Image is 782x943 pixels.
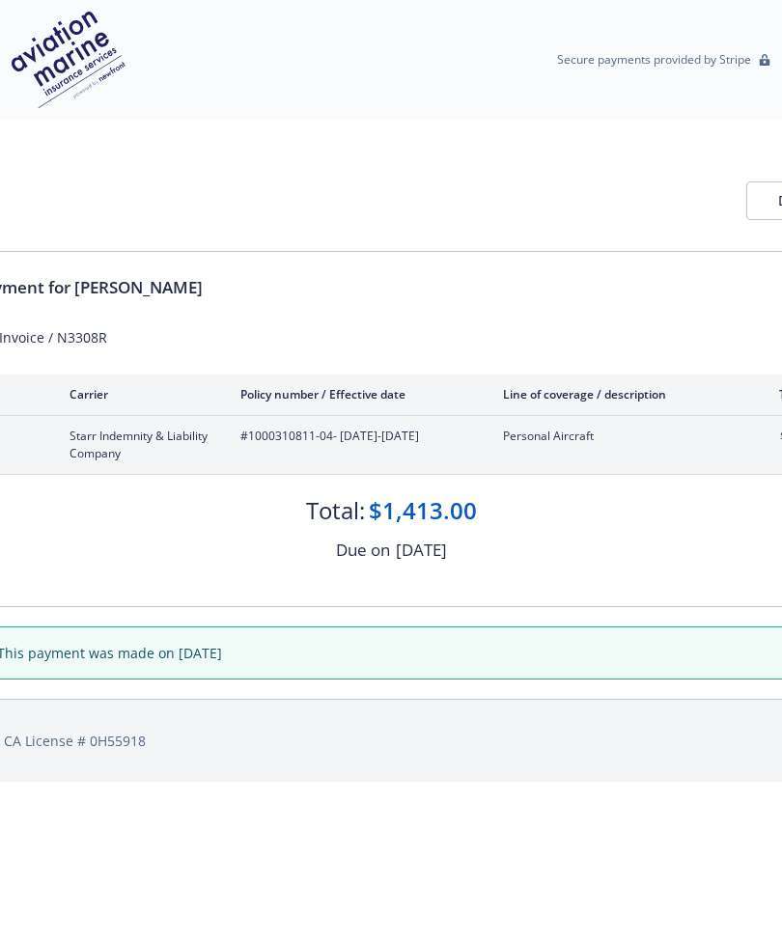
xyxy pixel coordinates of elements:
div: Line of coverage / description [503,386,730,402]
div: Due on [336,538,390,563]
span: Personal Aircraft [503,428,730,445]
div: Policy number / Effective date [240,386,472,402]
span: Starr Indemnity & Liability Company [70,428,209,462]
div: Total: [306,494,365,527]
div: CA License # 0H55918 [4,731,778,751]
p: Secure payments provided by Stripe [557,51,751,68]
div: [DATE] [396,538,447,563]
div: Carrier [70,386,209,402]
span: #1000310811-04 - [DATE]-[DATE] [240,428,472,445]
div: $1,413.00 [369,494,477,527]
